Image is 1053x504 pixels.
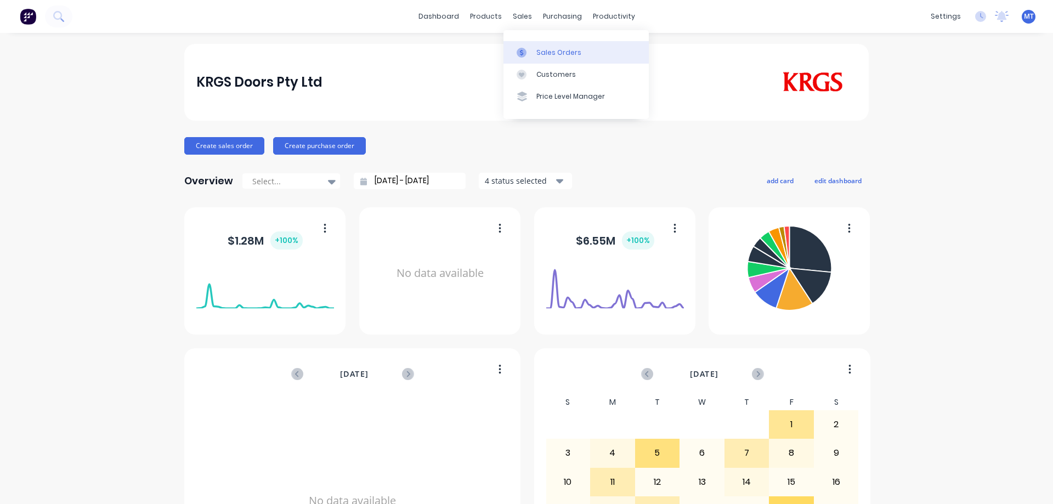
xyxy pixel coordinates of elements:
[769,411,813,438] div: 1
[780,72,845,93] img: KRGS Doors Pty Ltd
[503,64,649,86] a: Customers
[503,86,649,107] a: Price Level Manager
[725,468,769,496] div: 14
[413,8,465,25] a: dashboard
[814,439,858,467] div: 9
[465,8,507,25] div: products
[807,173,869,188] button: edit dashboard
[622,231,654,250] div: + 100 %
[814,468,858,496] div: 16
[680,439,724,467] div: 6
[690,368,718,380] span: [DATE]
[273,137,366,155] button: Create purchase order
[270,231,303,250] div: + 100 %
[680,468,724,496] div: 13
[1024,12,1034,21] span: MT
[814,394,859,410] div: S
[507,8,537,25] div: sales
[228,231,303,250] div: $ 1.28M
[814,411,858,438] div: 2
[536,92,605,101] div: Price Level Manager
[546,394,591,410] div: S
[340,368,369,380] span: [DATE]
[769,439,813,467] div: 8
[635,394,680,410] div: T
[196,71,322,93] div: KRGS Doors Pty Ltd
[536,70,576,80] div: Customers
[371,222,509,325] div: No data available
[724,394,769,410] div: T
[503,41,649,63] a: Sales Orders
[546,468,590,496] div: 10
[591,468,635,496] div: 11
[925,8,966,25] div: settings
[537,8,587,25] div: purchasing
[725,439,769,467] div: 7
[590,394,635,410] div: M
[769,468,813,496] div: 15
[591,439,635,467] div: 4
[576,231,654,250] div: $ 6.55M
[636,468,680,496] div: 12
[485,175,554,186] div: 4 status selected
[20,8,36,25] img: Factory
[546,439,590,467] div: 3
[636,439,680,467] div: 5
[536,48,581,58] div: Sales Orders
[184,170,233,192] div: Overview
[184,137,264,155] button: Create sales order
[769,394,814,410] div: F
[587,8,641,25] div: productivity
[479,173,572,189] button: 4 status selected
[680,394,724,410] div: W
[760,173,801,188] button: add card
